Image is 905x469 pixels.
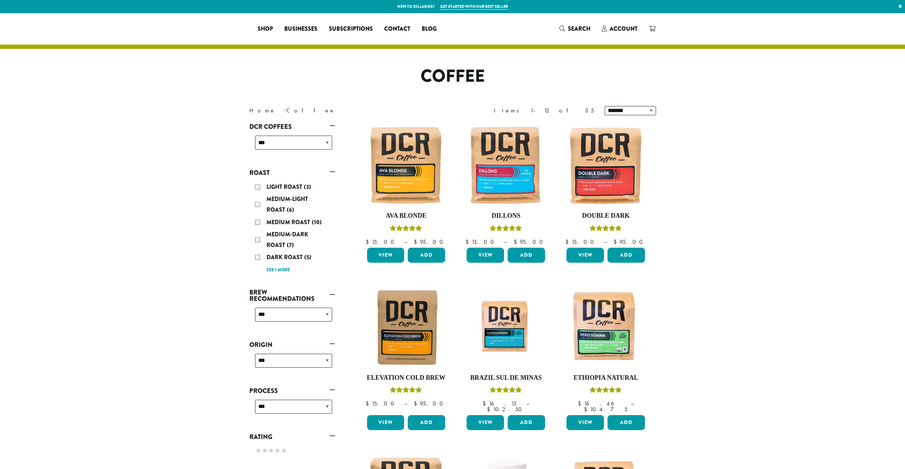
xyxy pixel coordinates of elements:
[404,238,407,246] span: –
[287,241,294,249] span: (7)
[366,238,397,246] bdi: 15.00
[365,124,447,245] a: Ava BlondeRated 5.00 out of 5
[304,183,311,191] span: (3)
[607,248,645,263] button: Add
[249,107,276,114] a: Home
[565,286,647,413] a: Ethiopia NaturalRated 5.00 out of 5
[255,445,261,456] span: ★
[494,106,594,115] div: Items 1-12 of 35
[465,374,547,382] h4: Brazil Sul De Minas
[414,400,420,407] span: $
[249,121,335,133] a: DCR Coffees
[249,106,442,115] nav: Breadcrumb
[366,238,372,246] span: $
[266,218,312,226] span: Medium Roast
[467,415,504,430] a: View
[365,286,447,413] a: Elevation Cold BrewRated 5.00 out of 5
[614,238,620,246] span: $
[578,400,624,407] bdi: 16.46
[565,124,647,245] a: Double DarkRated 4.50 out of 5
[261,445,268,456] span: ★
[268,445,274,456] span: ★
[283,104,286,115] span: ›
[514,238,520,246] span: $
[287,206,294,214] span: (6)
[584,405,590,413] span: $
[304,253,311,261] span: (5)
[414,238,420,246] span: $
[565,212,647,220] h4: Double Dark
[390,386,422,397] div: Rated 5.00 out of 5
[408,415,445,430] button: Add
[614,238,646,246] bdi: 95.00
[249,443,335,459] div: Rating
[607,415,645,430] button: Add
[465,124,547,206] img: Dillons-12oz-300x300.jpg
[565,286,647,368] img: DCR-Fero-Sidama-Coffee-Bag-2019-300x300.png
[487,405,493,413] span: $
[467,248,504,263] a: View
[281,445,287,456] span: ★
[422,25,437,34] span: Blog
[404,400,407,407] span: –
[590,386,622,397] div: Rated 5.00 out of 5
[384,25,410,34] span: Contact
[414,238,446,246] bdi: 95.00
[365,212,447,220] h4: Ava Blonde
[590,224,622,235] div: Rated 4.50 out of 5
[365,286,447,368] img: Elevation-Cold-Brew-300x300.jpg
[365,374,447,382] h4: Elevation Cold Brew
[249,431,335,443] a: Rating
[252,23,279,35] a: Shop
[249,305,335,330] div: Brew Recommendations
[249,397,335,422] div: Process
[284,25,317,34] span: Businesses
[566,415,604,430] a: View
[249,351,335,376] div: Origin
[266,230,308,249] span: Medium-Dark Roast
[329,25,373,34] span: Subscriptions
[508,248,545,263] button: Add
[414,400,446,407] bdi: 95.00
[490,224,522,235] div: Rated 5.00 out of 5
[465,124,547,245] a: DillonsRated 5.00 out of 5
[604,238,607,246] span: –
[274,445,281,456] span: ★
[266,183,304,191] span: Light Roast
[578,400,584,407] span: $
[249,339,335,351] a: Origin
[466,238,472,246] span: $
[367,248,405,263] a: View
[465,286,547,413] a: Brazil Sul De MinasRated 5.00 out of 5
[565,238,597,246] bdi: 15.00
[244,66,661,87] h1: Coffee
[365,124,447,206] img: Ava-Blonde-12oz-1-300x300.jpg
[610,25,637,33] span: Account
[366,400,372,407] span: $
[565,374,647,382] h4: Ethiopia Natural
[490,386,522,397] div: Rated 5.00 out of 5
[258,25,273,34] span: Shop
[466,238,497,246] bdi: 15.00
[366,400,397,407] bdi: 15.00
[504,238,507,246] span: –
[566,248,604,263] a: View
[465,212,547,220] h4: Dillons
[249,133,335,158] div: DCR Coffees
[249,385,335,397] a: Process
[526,400,529,407] span: –
[487,405,525,413] bdi: 102.50
[565,238,571,246] span: $
[266,195,308,214] span: Medium-Light Roast
[508,415,545,430] button: Add
[631,400,634,407] span: –
[568,25,590,33] span: Search
[249,286,335,305] a: Brew Recommendations
[465,297,547,358] img: Fazenda-Rainha_12oz_Mockup.jpg
[408,248,445,263] button: Add
[584,405,627,413] bdi: 104.75
[440,4,508,10] a: Get started with our best seller
[565,124,647,206] img: Double-Dark-12oz-300x300.jpg
[249,167,335,179] a: Roast
[554,23,596,35] a: Search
